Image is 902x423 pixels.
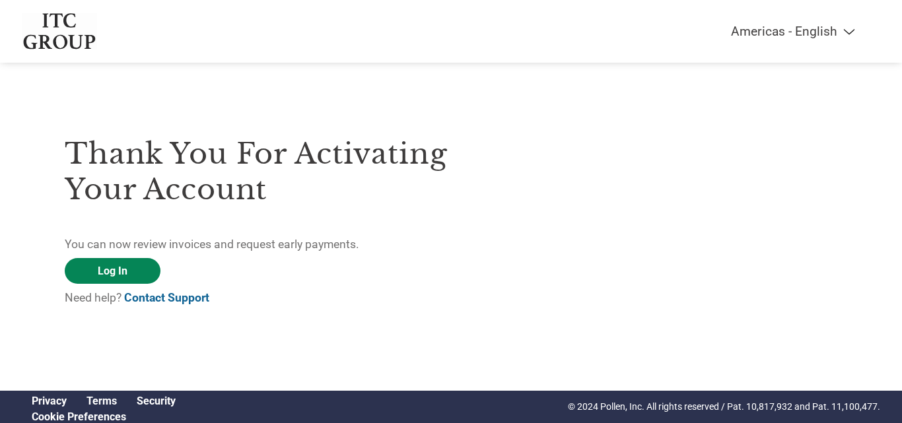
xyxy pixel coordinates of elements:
[32,395,67,407] a: Privacy
[22,410,186,423] div: Open Cookie Preferences Modal
[568,400,880,414] p: © 2024 Pollen, Inc. All rights reserved / Pat. 10,817,932 and Pat. 11,100,477.
[65,136,451,207] h3: Thank you for activating your account
[124,291,209,304] a: Contact Support
[65,289,451,306] p: Need help?
[65,258,160,284] a: Log In
[32,410,126,423] a: Cookie Preferences, opens a dedicated popup modal window
[22,13,97,49] img: ITC Group
[87,395,117,407] a: Terms
[65,236,451,253] p: You can now review invoices and request early payments.
[137,395,176,407] a: Security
